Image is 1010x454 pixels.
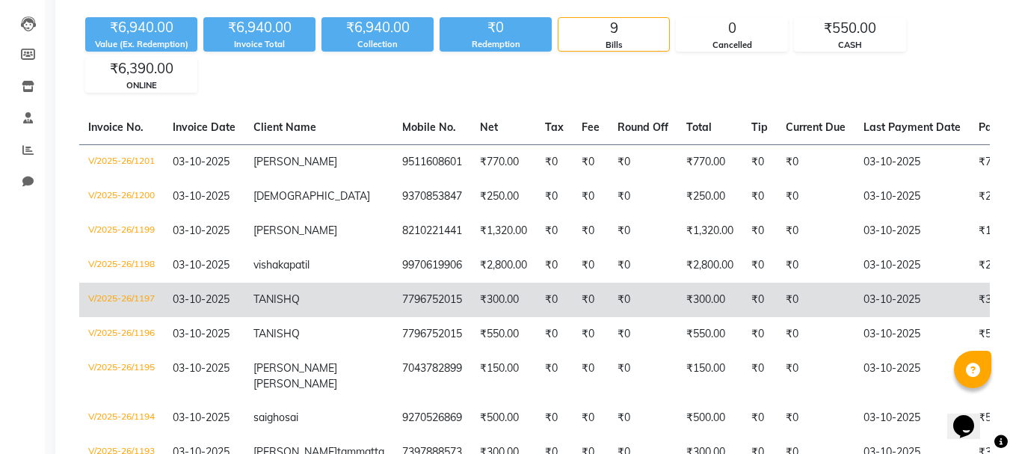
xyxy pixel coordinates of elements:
div: CASH [795,39,905,52]
td: ₹1,320.00 [677,214,742,248]
div: ₹6,940.00 [321,17,434,38]
td: 9370853847 [393,180,471,214]
td: ₹0 [777,283,855,317]
td: ₹0 [742,283,777,317]
span: 03-10-2025 [173,411,230,424]
td: ₹0 [573,248,609,283]
span: TANISHQ [253,327,300,340]
span: [PERSON_NAME] [253,155,337,168]
td: ₹0 [777,214,855,248]
td: 03-10-2025 [855,283,970,317]
span: [DEMOGRAPHIC_DATA] [253,189,370,203]
td: ₹0 [742,317,777,352]
div: ₹550.00 [795,18,905,39]
span: Tip [751,120,768,134]
td: ₹0 [573,214,609,248]
span: Tax [545,120,564,134]
span: Current Due [786,120,846,134]
td: ₹300.00 [677,283,742,317]
span: Fee [582,120,600,134]
td: ₹0 [536,352,573,401]
span: Mobile No. [402,120,456,134]
td: ₹0 [742,144,777,180]
iframe: chat widget [947,394,995,439]
span: TANISHQ [253,292,300,306]
span: patil [289,258,310,272]
td: ₹0 [536,214,573,248]
td: ₹0 [573,317,609,352]
td: ₹0 [536,317,573,352]
div: ₹0 [440,17,552,38]
td: V/2025-26/1194 [79,401,164,435]
td: ₹0 [536,180,573,214]
span: [PERSON_NAME] [253,361,337,375]
td: ₹0 [777,248,855,283]
td: V/2025-26/1200 [79,180,164,214]
span: 03-10-2025 [173,361,230,375]
span: 03-10-2025 [173,155,230,168]
td: ₹0 [609,144,677,180]
td: ₹0 [777,180,855,214]
div: Collection [321,38,434,51]
div: ₹6,390.00 [86,58,197,79]
td: ₹0 [536,144,573,180]
span: 03-10-2025 [173,292,230,306]
td: ₹150.00 [471,352,536,401]
div: Invoice Total [203,38,315,51]
td: ₹250.00 [677,180,742,214]
td: V/2025-26/1199 [79,214,164,248]
td: ₹300.00 [471,283,536,317]
td: ₹0 [573,180,609,214]
span: Total [686,120,712,134]
span: ghosai [267,411,298,424]
td: ₹0 [609,248,677,283]
td: ₹550.00 [677,317,742,352]
span: 03-10-2025 [173,189,230,203]
td: ₹0 [777,401,855,435]
span: 03-10-2025 [173,224,230,237]
td: ₹0 [777,317,855,352]
span: [PERSON_NAME] [253,377,337,390]
td: ₹0 [609,283,677,317]
td: ₹500.00 [677,401,742,435]
td: ₹0 [573,401,609,435]
td: ₹0 [742,401,777,435]
td: ₹0 [742,352,777,401]
td: ₹500.00 [471,401,536,435]
span: 03-10-2025 [173,258,230,272]
div: Value (Ex. Redemption) [85,38,197,51]
div: 0 [677,18,787,39]
td: ₹0 [742,180,777,214]
span: sai [253,411,267,424]
td: ₹2,800.00 [677,248,742,283]
td: 9511608601 [393,144,471,180]
td: V/2025-26/1201 [79,144,164,180]
td: ₹0 [573,352,609,401]
td: ₹0 [536,401,573,435]
td: 03-10-2025 [855,214,970,248]
span: Invoice No. [88,120,144,134]
div: ₹6,940.00 [203,17,315,38]
div: 9 [558,18,669,39]
td: 7043782899 [393,352,471,401]
td: V/2025-26/1196 [79,317,164,352]
div: ₹6,940.00 [85,17,197,38]
td: 7796752015 [393,317,471,352]
span: Last Payment Date [863,120,961,134]
td: 03-10-2025 [855,144,970,180]
span: Net [480,120,498,134]
span: [PERSON_NAME] [253,224,337,237]
td: ₹0 [573,283,609,317]
td: V/2025-26/1195 [79,352,164,401]
td: 03-10-2025 [855,401,970,435]
span: Invoice Date [173,120,235,134]
td: ₹0 [536,248,573,283]
td: 03-10-2025 [855,352,970,401]
span: 03-10-2025 [173,327,230,340]
td: ₹0 [742,214,777,248]
td: ₹150.00 [677,352,742,401]
td: ₹0 [777,144,855,180]
td: V/2025-26/1198 [79,248,164,283]
div: Bills [558,39,669,52]
td: 9270526869 [393,401,471,435]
